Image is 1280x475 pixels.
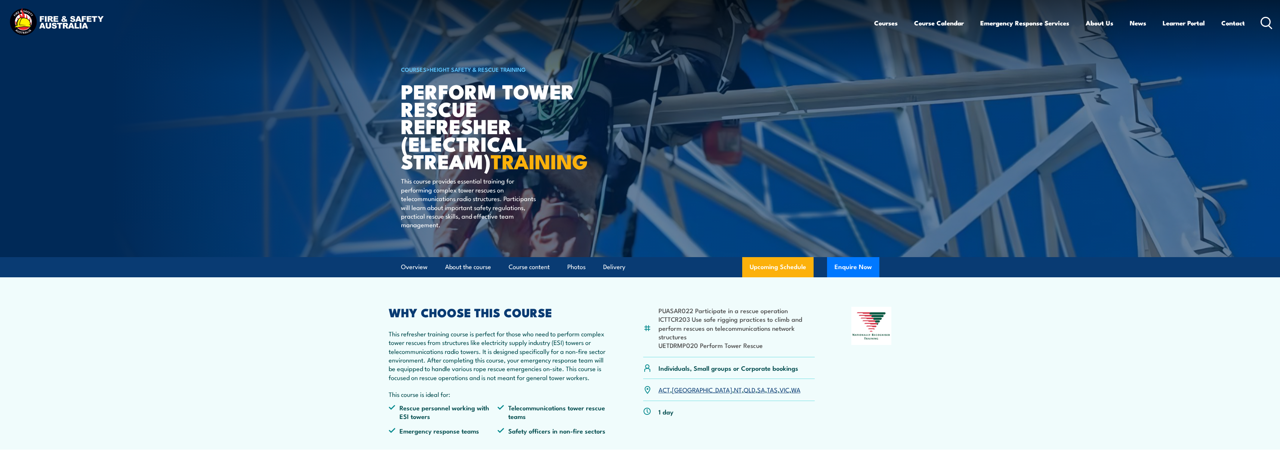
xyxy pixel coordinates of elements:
[914,13,964,33] a: Course Calendar
[744,385,755,394] a: QLD
[401,257,428,277] a: Overview
[658,306,815,315] li: PUASAR022 Participate in a rescue operation
[767,385,778,394] a: TAS
[389,390,607,398] p: This course is ideal for:
[658,364,798,372] p: Individuals, Small groups or Corporate bookings
[658,315,815,341] li: ICTTCR203 Use safe rigging practices to climb and perform rescues on telecommunications network s...
[401,82,586,170] h1: Perform tower rescue refresher (Electrical Stream)
[509,257,550,277] a: Course content
[401,65,426,73] a: COURSES
[401,176,537,229] p: This course provides essential training for performing complex tower rescues on telecommunication...
[874,13,898,33] a: Courses
[1086,13,1113,33] a: About Us
[389,403,498,421] li: Rescue personnel working with ESI towers
[791,385,801,394] a: WA
[1221,13,1245,33] a: Contact
[445,257,491,277] a: About the course
[401,65,586,74] h6: >
[780,385,789,394] a: VIC
[497,403,607,421] li: Telecommunications tower rescue teams
[491,145,588,176] strong: TRAINING
[389,329,607,382] p: This refresher training course is perfect for those who need to perform complex tower rescues fro...
[851,307,892,345] img: Nationally Recognised Training logo.
[658,407,673,416] p: 1 day
[757,385,765,394] a: SA
[389,307,607,317] h2: WHY CHOOSE THIS COURSE
[980,13,1069,33] a: Emergency Response Services
[497,426,607,435] li: Safety officers in non-fire sectors
[827,257,879,277] button: Enquire Now
[430,65,526,73] a: Height Safety & Rescue Training
[389,426,498,435] li: Emergency response teams
[672,385,732,394] a: [GEOGRAPHIC_DATA]
[734,385,742,394] a: NT
[603,257,625,277] a: Delivery
[1163,13,1205,33] a: Learner Portal
[658,341,815,349] li: UETDRMP020 Perform Tower Rescue
[1130,13,1146,33] a: News
[658,385,670,394] a: ACT
[567,257,586,277] a: Photos
[742,257,814,277] a: Upcoming Schedule
[658,385,801,394] p: , , , , , , ,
